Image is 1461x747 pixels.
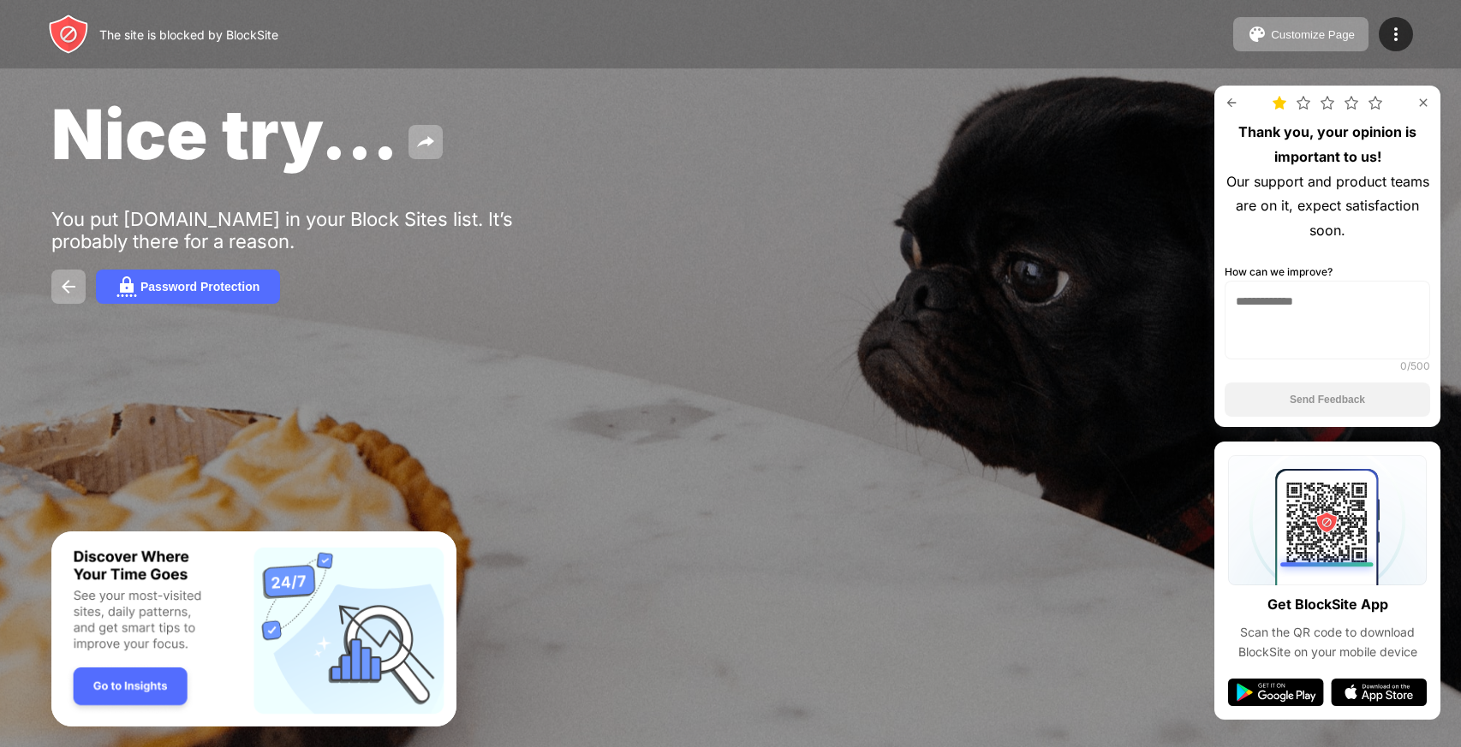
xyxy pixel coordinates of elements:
img: pallet.svg [1247,24,1267,44]
img: qrcode.svg [1228,455,1427,585]
img: google-play.svg [1228,679,1324,706]
img: app-store.svg [1331,679,1427,706]
img: share.svg [415,132,436,152]
button: Password Protection [96,270,280,304]
img: star.svg [1345,96,1358,110]
img: back.svg [58,276,79,297]
div: 0 /500 [1400,359,1430,372]
div: The site is blocked by BlockSite [99,27,278,42]
div: You put [DOMAIN_NAME] in your Block Sites list. It’s probably there for a reason. [51,208,581,252]
iframe: Banner [51,531,456,726]
button: Customize Page [1233,17,1369,51]
img: menu-icon.svg [1386,24,1406,44]
img: star.svg [1297,96,1310,110]
img: star.svg [1321,96,1334,110]
span: Nice try... [51,92,398,175]
img: password.svg [116,276,137,297]
div: Get BlockSite App [1267,592,1388,617]
div: Customize Page [1271,28,1355,41]
img: header-logo.svg [48,14,89,55]
div: How can we improve? [1225,264,1333,281]
img: star.svg [1369,96,1382,110]
img: rate-us-back.svg [1225,96,1238,110]
div: Password Protection [140,280,259,293]
div: Thank you, your opinion is important to us! [1225,120,1430,169]
img: star-full.svg [1273,96,1286,110]
div: Scan the QR code to download BlockSite on your mobile device [1228,623,1427,661]
img: rate-us-close.svg [1416,96,1430,110]
div: Our support and product teams are on it, expect satisfaction soon. [1225,169,1430,243]
button: Send Feedback [1225,382,1430,417]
